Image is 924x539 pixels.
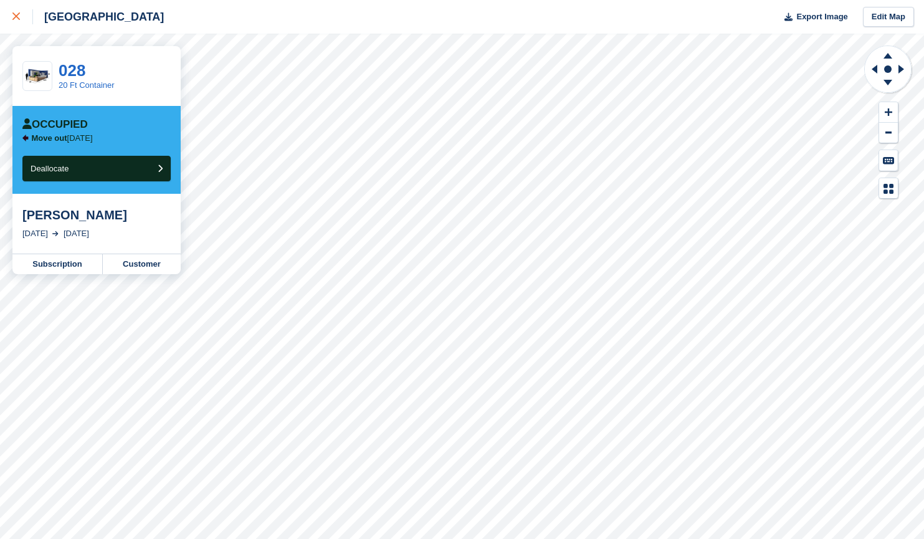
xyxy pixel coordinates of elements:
[59,61,85,80] a: 028
[103,254,181,274] a: Customer
[32,133,67,143] span: Move out
[879,178,898,199] button: Map Legend
[777,7,848,27] button: Export Image
[879,150,898,171] button: Keyboard Shortcuts
[22,156,171,181] button: Deallocate
[796,11,847,23] span: Export Image
[23,65,52,87] img: 20-ft-container%20(34).jpg
[32,133,93,143] p: [DATE]
[33,9,164,24] div: [GEOGRAPHIC_DATA]
[59,80,115,90] a: 20 Ft Container
[863,7,914,27] a: Edit Map
[22,135,29,141] img: arrow-left-icn-90495f2de72eb5bd0bd1c3c35deca35cc13f817d75bef06ecd7c0b315636ce7e.svg
[64,227,89,240] div: [DATE]
[31,164,69,173] span: Deallocate
[22,207,171,222] div: [PERSON_NAME]
[22,118,88,131] div: Occupied
[52,231,59,236] img: arrow-right-light-icn-cde0832a797a2874e46488d9cf13f60e5c3a73dbe684e267c42b8395dfbc2abf.svg
[22,227,48,240] div: [DATE]
[879,102,898,123] button: Zoom In
[12,254,103,274] a: Subscription
[879,123,898,143] button: Zoom Out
